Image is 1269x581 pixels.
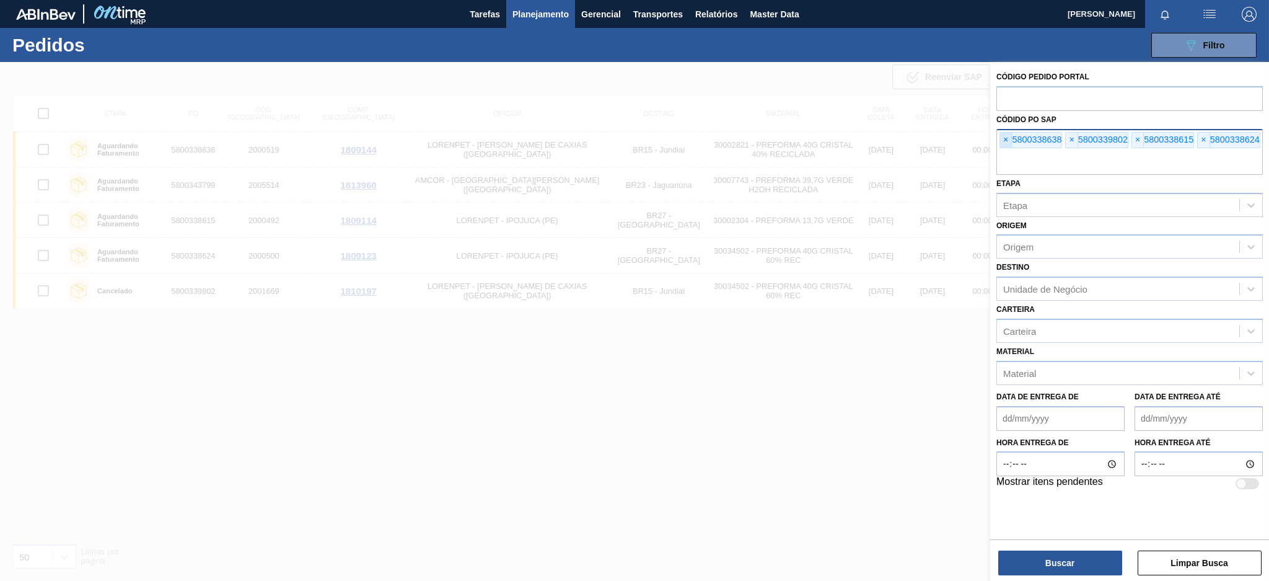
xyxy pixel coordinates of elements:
[16,9,76,20] img: TNhmsLtSVTkK8tSr43FrP2fwEKptu5GPRR3wAAAABJRU5ErkJggg==
[512,7,569,22] span: Planejamento
[996,476,1103,491] label: Mostrar itens pendentes
[1197,132,1260,148] div: 5800338624
[1242,7,1257,22] img: Logout
[996,115,1056,124] label: Códido PO SAP
[996,263,1029,272] label: Destino
[470,7,500,22] span: Tarefas
[1151,33,1257,58] button: Filtro
[996,305,1035,314] label: Carteira
[996,347,1034,356] label: Material
[12,38,200,52] h1: Pedidos
[1003,368,1036,378] div: Material
[996,406,1125,431] input: dd/mm/yyyy
[1202,7,1217,22] img: userActions
[1003,242,1034,252] div: Origem
[1135,393,1221,401] label: Data de Entrega até
[1145,6,1185,23] button: Notificações
[1066,133,1078,148] span: ×
[1003,200,1027,210] div: Etapa
[996,393,1079,401] label: Data de Entrega de
[996,221,1027,230] label: Origem
[695,7,737,22] span: Relatórios
[1135,434,1263,452] label: Hora entrega até
[633,7,683,22] span: Transportes
[1198,133,1210,148] span: ×
[1003,326,1036,336] div: Carteira
[750,7,799,22] span: Master Data
[581,7,621,22] span: Gerencial
[1000,133,1012,148] span: ×
[1003,284,1087,295] div: Unidade de Negócio
[1132,133,1144,148] span: ×
[999,132,1062,148] div: 5800338638
[1131,132,1194,148] div: 5800338615
[1203,40,1225,50] span: Filtro
[996,179,1021,188] label: Etapa
[1065,132,1128,148] div: 5800339802
[1135,406,1263,431] input: dd/mm/yyyy
[996,434,1125,452] label: Hora entrega de
[996,73,1089,81] label: Código Pedido Portal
